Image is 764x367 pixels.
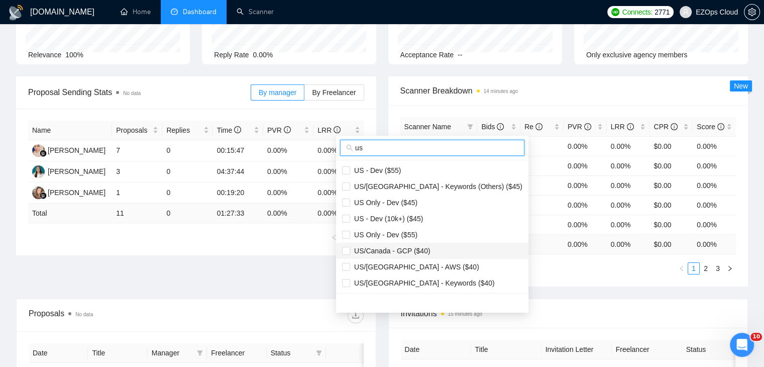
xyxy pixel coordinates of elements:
[564,195,607,215] td: 0.00%
[541,340,612,359] th: Invitation Letter
[213,204,263,223] td: 01:27:33
[328,231,340,243] li: Previous Page
[313,161,364,182] td: 0.00%
[693,136,736,156] td: 0.00%
[649,156,693,175] td: $0.00
[348,311,363,319] span: download
[400,84,736,97] span: Scanner Breakdown
[28,86,251,99] span: Proposal Sending Stats
[8,5,24,21] img: logo
[404,123,451,131] span: Scanner Name
[458,51,462,59] span: --
[676,262,688,274] li: Previous Page
[750,333,762,341] span: 10
[401,307,736,320] span: Invitations
[28,51,61,59] span: Relevance
[40,150,47,157] img: gigradar-bm.png
[237,8,274,16] a: searchScanner
[48,166,105,177] div: [PERSON_NAME]
[607,215,650,234] td: 0.00%
[697,123,724,131] span: Score
[607,136,650,156] td: 0.00%
[400,51,454,59] span: Acceptance Rate
[471,340,541,359] th: Title
[653,123,677,131] span: CPR
[524,123,542,131] span: Re
[564,175,607,195] td: 0.00%
[693,195,736,215] td: 0.00%
[162,204,212,223] td: 0
[32,165,45,178] img: TA
[112,204,162,223] td: 11
[682,9,689,16] span: user
[312,88,356,97] span: By Freelancer
[401,340,471,359] th: Date
[152,347,193,358] span: Manager
[112,140,162,161] td: 7
[350,247,430,255] span: US/Canada - GCP ($40)
[712,263,723,274] a: 3
[671,123,678,130] span: info-circle
[676,262,688,274] button: left
[622,7,652,18] span: Connects:
[32,167,105,175] a: TA[PERSON_NAME]
[712,262,724,274] li: 3
[520,195,564,215] td: 0
[611,8,619,16] img: upwork-logo.png
[328,231,340,243] button: left
[48,145,105,156] div: [PERSON_NAME]
[171,8,178,15] span: dashboard
[350,182,522,191] span: US/[GEOGRAPHIC_DATA] - Keywords (Others) ($45)
[259,88,296,97] span: By manager
[520,175,564,195] td: 0
[693,215,736,234] td: 0.00%
[520,136,564,156] td: 0
[465,119,475,134] span: filter
[564,156,607,175] td: 0.00%
[717,123,724,130] span: info-circle
[564,215,607,234] td: 0.00%
[584,123,591,130] span: info-circle
[520,234,564,254] td: 0
[568,123,591,131] span: PVR
[627,123,634,130] span: info-circle
[121,8,151,16] a: homeHome
[195,345,205,360] span: filter
[28,121,112,140] th: Name
[607,156,650,175] td: 0.00%
[348,307,364,323] button: download
[316,350,322,356] span: filter
[213,182,263,204] td: 00:19:20
[263,204,313,223] td: 0.00 %
[48,187,105,198] div: [PERSON_NAME]
[313,182,364,204] td: 0.00%
[317,126,341,134] span: LRR
[734,82,748,90] span: New
[334,126,341,133] span: info-circle
[263,161,313,182] td: 0.00%
[29,343,88,363] th: Date
[693,234,736,254] td: 0.00 %
[32,187,45,199] img: NK
[314,345,324,360] span: filter
[564,136,607,156] td: 0.00%
[207,343,266,363] th: Freelancer
[148,343,207,363] th: Manager
[29,307,196,323] div: Proposals
[284,126,291,133] span: info-circle
[350,166,401,174] span: US - Dev ($55)
[481,123,504,131] span: Bids
[350,199,417,207] span: US Only - Dev ($45)
[253,51,273,59] span: 0.00%
[112,182,162,204] td: 1
[744,8,760,16] a: setting
[331,234,337,240] span: left
[350,231,417,239] span: US Only - Dev ($55)
[700,262,712,274] li: 2
[313,204,364,223] td: 0.00 %
[214,51,249,59] span: Reply Rate
[744,4,760,20] button: setting
[263,182,313,204] td: 0.00%
[467,124,473,130] span: filter
[693,175,736,195] td: 0.00%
